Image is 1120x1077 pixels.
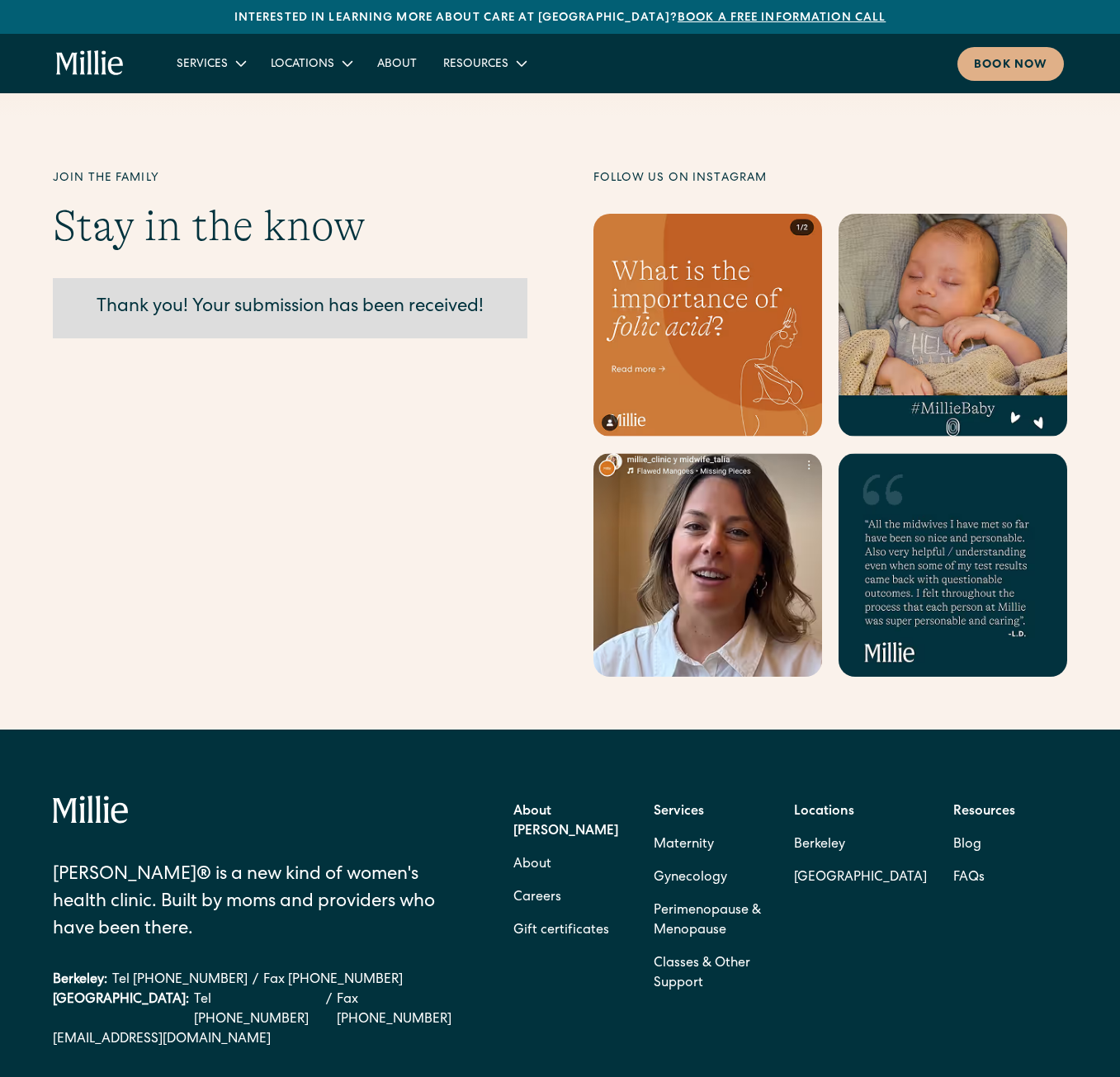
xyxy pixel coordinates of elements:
[326,990,332,1030] div: /
[430,50,538,77] div: Resources
[69,295,511,322] div: Thank you! Your submission has been received!
[593,170,1068,187] div: Follow us on Instagram
[53,278,527,338] div: Email Form success
[364,50,430,77] a: About
[53,170,527,187] div: Join the family
[654,895,768,947] a: Perimenopause & Menopause
[53,862,442,944] div: [PERSON_NAME]® is a new kind of women's health clinic. Built by moms and providers who have been ...
[654,947,768,1000] a: Classes & Other Support
[953,862,985,895] a: FAQs
[443,56,508,73] div: Resources
[263,971,403,990] a: Fax [PHONE_NUMBER]
[53,971,107,990] div: Berkeley:
[513,805,618,838] strong: About [PERSON_NAME]
[794,862,927,895] a: [GEOGRAPHIC_DATA]
[654,829,714,862] a: Maternity
[953,805,1015,819] strong: Resources
[953,829,981,862] a: Blog
[654,862,727,895] a: Gynecology
[513,848,551,881] a: About
[112,971,248,990] a: Tel [PHONE_NUMBER]
[957,47,1064,81] a: Book now
[194,990,321,1030] a: Tel [PHONE_NUMBER]
[513,881,561,914] a: Careers
[53,1030,468,1050] a: [EMAIL_ADDRESS][DOMAIN_NAME]
[794,829,927,862] a: Berkeley
[974,57,1047,74] div: Book now
[53,990,189,1030] div: [GEOGRAPHIC_DATA]:
[678,12,886,24] a: Book a free information call
[271,56,334,73] div: Locations
[258,50,364,77] div: Locations
[53,201,527,252] h2: Stay in the know
[163,50,258,77] div: Services
[654,805,704,819] strong: Services
[513,914,609,947] a: Gift certificates
[337,990,468,1030] a: Fax [PHONE_NUMBER]
[56,50,124,77] a: home
[253,971,258,990] div: /
[177,56,228,73] div: Services
[794,805,854,819] strong: Locations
